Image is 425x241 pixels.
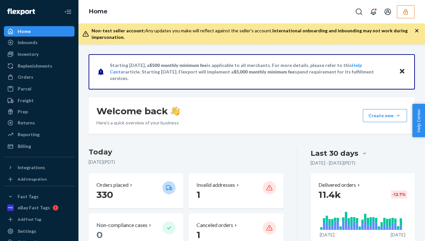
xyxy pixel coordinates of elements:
div: Fast Tags [18,193,39,200]
a: Replenishments [4,61,75,71]
div: Freight [18,97,34,104]
a: Parcel [4,84,75,94]
span: $5,000 monthly minimum fee [234,69,295,74]
div: Inventory [18,51,39,57]
p: [DATE] [320,232,334,238]
div: Any updates you make will reflect against the seller's account. [92,27,415,40]
div: Billing [18,143,31,150]
button: Integrations [4,162,75,173]
div: Inbounds [18,39,38,46]
p: [DATE] - [DATE] ( PDT ) [311,160,355,166]
a: Home [4,26,75,37]
p: Non-compliance cases [96,221,147,229]
div: -12.7 % [391,190,407,199]
a: Billing [4,141,75,152]
p: Invalid addresses [196,181,235,189]
span: 330 [96,189,113,200]
p: [DATE] [391,232,405,238]
button: Open account menu [381,5,394,18]
div: Settings [18,228,36,234]
a: Add Integration [4,175,75,183]
button: Fast Tags [4,191,75,202]
div: Home [18,28,31,35]
button: Create new [363,109,407,122]
span: 0 [96,229,103,240]
div: eBay Fast Tags [18,204,50,211]
div: Add Fast Tag [18,217,41,222]
p: Here’s a quick overview of your business [96,120,180,126]
button: Open notifications [367,5,380,18]
div: Reporting [18,131,40,138]
div: Prep [18,108,28,115]
button: Orders placed 330 [89,173,183,208]
button: Help Center [412,104,425,137]
p: [DATE] ( PDT ) [89,159,284,165]
div: Returns [18,120,35,126]
button: Delivered orders [318,181,361,189]
button: Close Navigation [61,5,75,18]
button: Invalid addresses 1 [189,173,283,208]
button: Open Search Box [352,5,365,18]
span: Non-test seller account: [92,28,145,33]
div: Replenishments [18,63,52,69]
a: Orders [4,72,75,82]
a: Settings [4,226,75,236]
span: $500 monthly minimum fee [149,62,207,68]
p: Orders placed [96,181,128,189]
a: Prep [4,106,75,117]
a: Inventory [4,49,75,59]
div: Parcel [18,86,31,92]
a: eBay Fast Tags [4,202,75,213]
h3: Today [89,147,284,157]
h1: Welcome back [96,105,180,117]
a: Freight [4,95,75,106]
span: 1 [196,189,200,200]
p: Canceled orders [196,221,233,229]
img: Flexport logo [7,8,35,15]
span: 1 [196,229,200,240]
div: Last 30 days [311,148,358,158]
p: Starting [DATE], a is applicable to all merchants. For more details, please refer to this article... [110,62,393,82]
div: Orders [18,74,33,80]
a: Returns [4,118,75,128]
a: Add Fast Tag [4,216,75,223]
a: Home [89,8,108,15]
span: 11.4k [318,189,341,200]
button: Close [398,67,406,76]
a: Inbounds [4,37,75,48]
img: hand-wave emoji [171,106,180,116]
div: Add Integration [18,176,47,182]
a: Reporting [4,129,75,140]
div: Integrations [18,164,45,171]
ol: breadcrumbs [84,2,113,21]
